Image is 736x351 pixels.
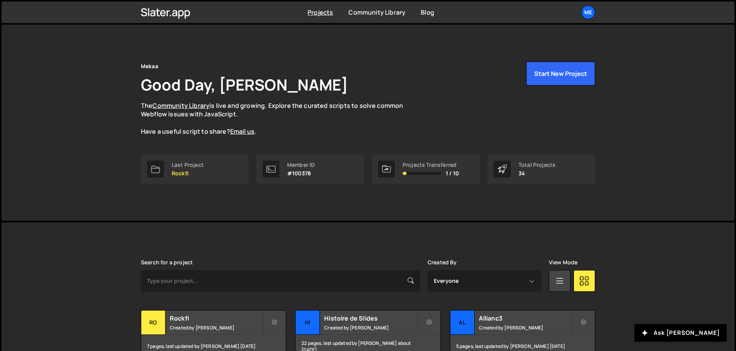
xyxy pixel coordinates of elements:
[287,170,315,176] p: #100378
[172,170,204,176] p: Rockfi
[230,127,254,136] a: Email us
[403,162,459,168] div: Projects Transferred
[141,155,249,184] a: Last Project Rockfi
[446,170,459,176] span: 1 / 10
[141,62,158,71] div: Mekaa
[549,259,577,265] label: View Mode
[141,101,418,136] p: The is live and growing. Explore the curated scripts to solve common Webflow issues with JavaScri...
[324,314,417,322] h2: Histoire de Slides
[526,62,595,86] button: Start New Project
[324,324,417,331] small: Created by [PERSON_NAME]
[170,324,263,331] small: Created by [PERSON_NAME]
[479,314,572,322] h2: Allianc3
[296,311,320,335] div: Hi
[287,162,315,168] div: Member ID
[421,8,434,17] a: Blog
[450,311,475,335] div: Al
[348,8,405,17] a: Community Library
[172,162,204,168] div: Last Project
[581,5,595,19] a: Me
[141,259,193,265] label: Search for a project
[141,270,420,292] input: Type your project...
[519,170,555,176] p: 34
[141,74,348,95] h1: Good Day, [PERSON_NAME]
[519,162,555,168] div: Total Projects
[428,259,457,265] label: Created By
[141,311,166,335] div: Ro
[152,101,209,110] a: Community Library
[308,8,333,17] a: Projects
[170,314,263,322] h2: Rockfi
[479,324,572,331] small: Created by [PERSON_NAME]
[634,324,727,342] button: Ask [PERSON_NAME]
